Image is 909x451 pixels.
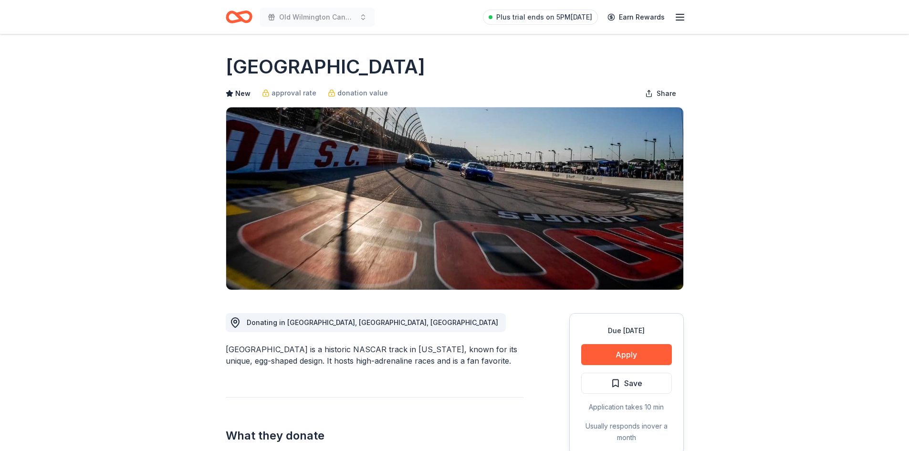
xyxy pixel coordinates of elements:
[328,87,388,99] a: donation value
[483,10,598,25] a: Plus trial ends on 5PM[DATE]
[581,325,672,336] div: Due [DATE]
[226,107,683,290] img: Image for Darlington Raceway
[337,87,388,99] span: donation value
[235,88,251,99] span: New
[602,9,670,26] a: Earn Rewards
[260,8,375,27] button: Old Wilmington Candlelight Tour
[581,420,672,443] div: Usually responds in over a month
[581,401,672,413] div: Application takes 10 min
[247,318,498,326] span: Donating in [GEOGRAPHIC_DATA], [GEOGRAPHIC_DATA], [GEOGRAPHIC_DATA]
[226,6,252,28] a: Home
[637,84,684,103] button: Share
[624,377,642,389] span: Save
[657,88,676,99] span: Share
[279,11,355,23] span: Old Wilmington Candlelight Tour
[262,87,316,99] a: approval rate
[226,53,425,80] h1: [GEOGRAPHIC_DATA]
[226,344,523,367] div: [GEOGRAPHIC_DATA] is a historic NASCAR track in [US_STATE], known for its unique, egg-shaped desi...
[496,11,592,23] span: Plus trial ends on 5PM[DATE]
[581,344,672,365] button: Apply
[581,373,672,394] button: Save
[226,428,523,443] h2: What they donate
[272,87,316,99] span: approval rate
